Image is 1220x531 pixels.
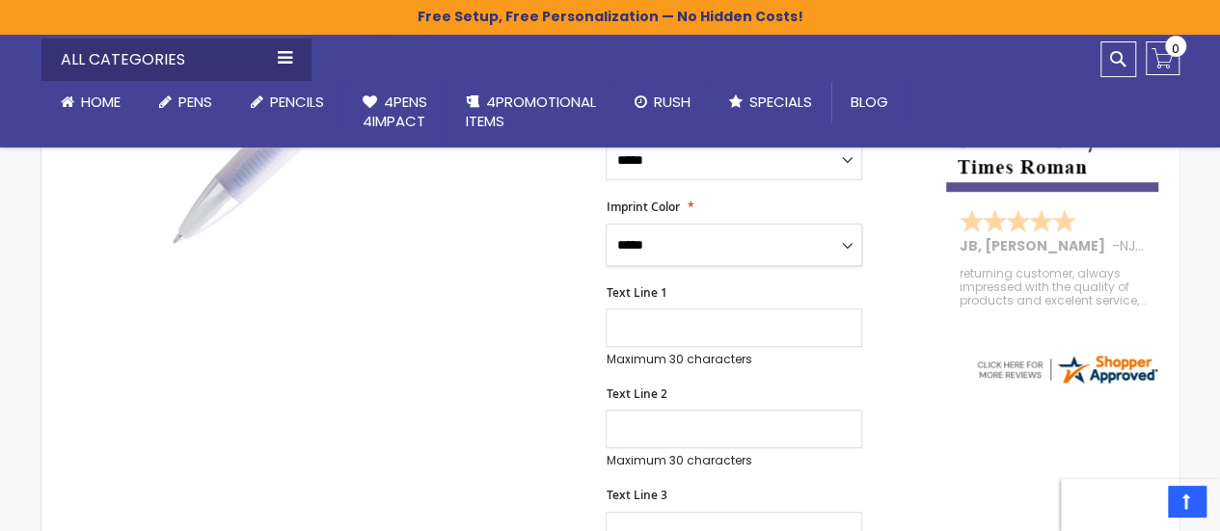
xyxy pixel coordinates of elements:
[606,385,666,402] span: Text Line 2
[140,81,231,123] a: Pens
[960,236,1112,255] span: JB, [PERSON_NAME]
[41,81,140,123] a: Home
[974,352,1159,386] img: 4pens.com widget logo
[606,487,666,503] span: Text Line 3
[606,453,862,468] p: Maximum 30 characters
[606,199,679,215] span: Imprint Color
[749,92,812,112] span: Specials
[1120,236,1144,255] span: NJ
[851,92,888,112] span: Blog
[1172,40,1179,58] span: 0
[81,92,121,112] span: Home
[1146,41,1179,75] a: 0
[363,92,427,131] span: 4Pens 4impact
[41,39,312,81] div: All Categories
[654,92,691,112] span: Rush
[960,267,1147,308] div: returning customer, always impressed with the quality of products and excelent service, will retu...
[974,374,1159,390] a: 4pens.com certificate URL
[615,81,710,123] a: Rush
[178,92,212,112] span: Pens
[831,81,908,123] a: Blog
[606,352,862,367] p: Maximum 30 characters
[466,92,596,131] span: 4PROMOTIONAL ITEMS
[447,81,615,144] a: 4PROMOTIONALITEMS
[1061,479,1220,531] iframe: Google Kundeanmeldelser
[270,92,324,112] span: Pencils
[231,81,343,123] a: Pencils
[606,284,666,301] span: Text Line 1
[343,81,447,144] a: 4Pens4impact
[710,81,831,123] a: Specials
